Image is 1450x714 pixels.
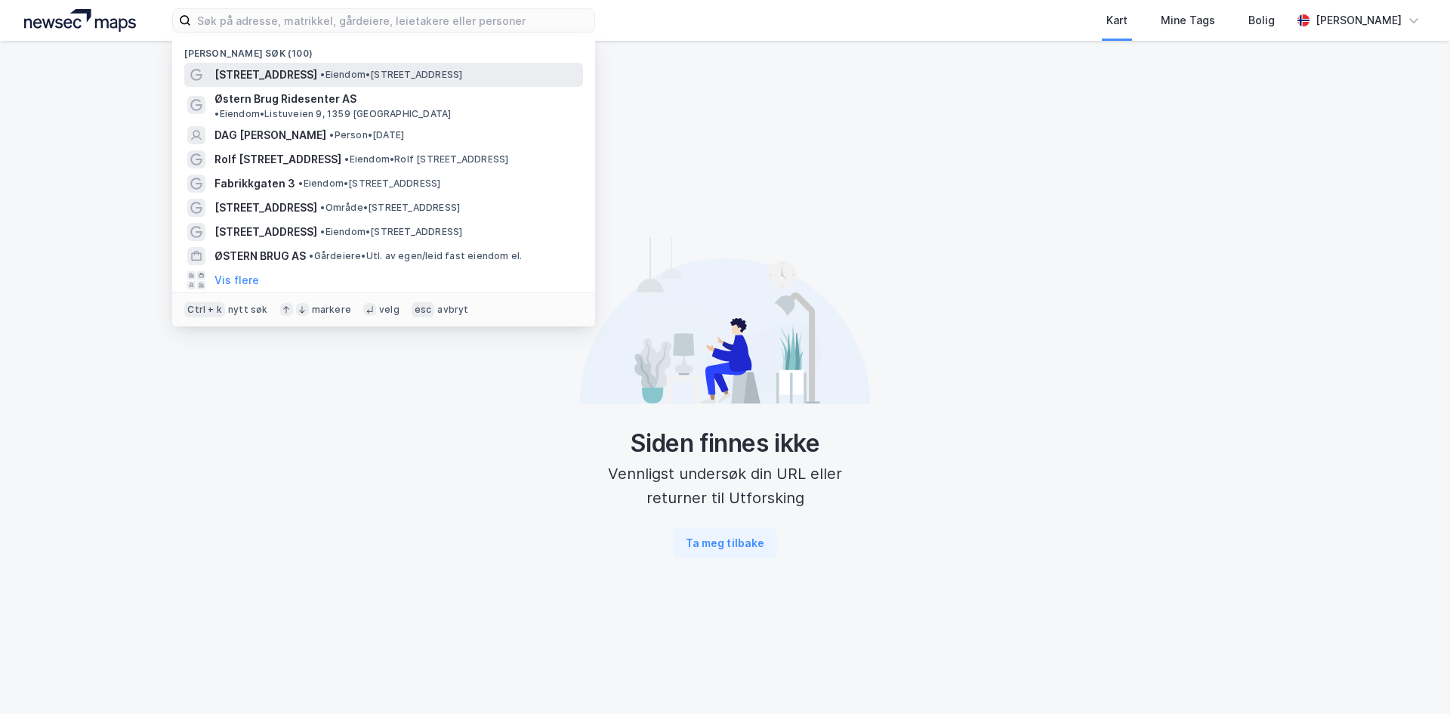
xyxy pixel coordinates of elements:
[214,66,317,84] span: [STREET_ADDRESS]
[1161,11,1215,29] div: Mine Tags
[1106,11,1128,29] div: Kart
[320,69,325,80] span: •
[1248,11,1275,29] div: Bolig
[172,36,595,63] div: [PERSON_NAME] søk (100)
[184,302,225,317] div: Ctrl + k
[298,178,303,189] span: •
[214,199,317,217] span: [STREET_ADDRESS]
[329,129,334,141] span: •
[580,462,870,510] div: Vennligst undersøk din URL eller returner til Utforsking
[580,428,870,459] div: Siden finnes ikke
[1316,11,1402,29] div: [PERSON_NAME]
[344,153,349,165] span: •
[320,202,460,214] span: Område • [STREET_ADDRESS]
[320,226,325,237] span: •
[214,223,317,241] span: [STREET_ADDRESS]
[1374,641,1450,714] iframe: Chat Widget
[309,250,522,262] span: Gårdeiere • Utl. av egen/leid fast eiendom el.
[673,528,777,558] button: Ta meg tilbake
[329,129,404,141] span: Person • [DATE]
[320,202,325,213] span: •
[1374,641,1450,714] div: Kontrollprogram for chat
[214,108,219,119] span: •
[298,178,440,190] span: Eiendom • [STREET_ADDRESS]
[214,271,259,289] button: Vis flere
[214,247,306,265] span: ØSTERN BRUG AS
[312,304,351,316] div: markere
[309,250,313,261] span: •
[412,302,435,317] div: esc
[214,175,295,193] span: Fabrikkgaten 3
[214,126,326,144] span: DAG [PERSON_NAME]
[214,108,451,120] span: Eiendom • Listuveien 9, 1359 [GEOGRAPHIC_DATA]
[214,150,341,168] span: Rolf [STREET_ADDRESS]
[437,304,468,316] div: avbryt
[214,90,356,108] span: Østern Brug Ridesenter AS
[379,304,400,316] div: velg
[320,226,462,238] span: Eiendom • [STREET_ADDRESS]
[344,153,508,165] span: Eiendom • Rolf [STREET_ADDRESS]
[24,9,136,32] img: logo.a4113a55bc3d86da70a041830d287a7e.svg
[320,69,462,81] span: Eiendom • [STREET_ADDRESS]
[191,9,594,32] input: Søk på adresse, matrikkel, gårdeiere, leietakere eller personer
[228,304,268,316] div: nytt søk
